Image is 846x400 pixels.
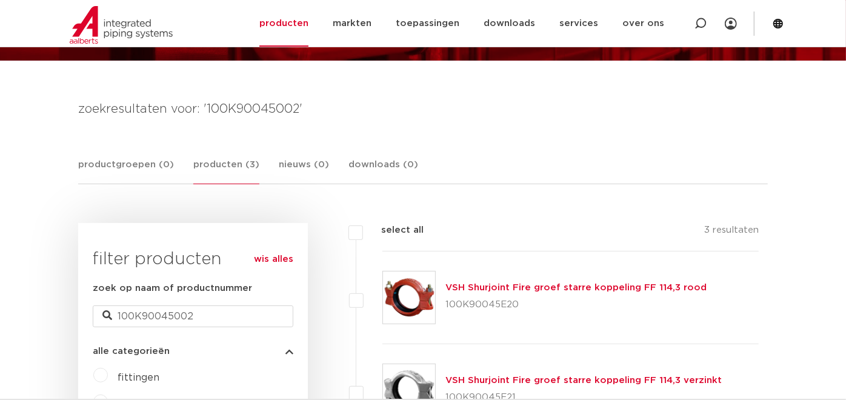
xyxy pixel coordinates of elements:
[254,252,293,267] a: wis alles
[78,99,768,119] h4: zoekresultaten voor: '100K90045002'
[93,347,293,356] button: alle categorieën
[93,305,293,327] input: zoeken
[118,373,159,382] a: fittingen
[279,158,329,184] a: nieuws (0)
[78,158,174,184] a: productgroepen (0)
[93,347,170,356] span: alle categorieën
[445,376,722,385] a: VSH Shurjoint Fire groef starre koppeling FF 114,3 verzinkt
[704,223,759,242] p: 3 resultaten
[445,283,707,292] a: VSH Shurjoint Fire groef starre koppeling FF 114,3 rood
[93,247,293,272] h3: filter producten
[363,223,424,238] label: select all
[93,281,252,296] label: zoek op naam of productnummer
[445,295,707,315] p: 100K90045E20
[193,158,259,184] a: producten (3)
[348,158,418,184] a: downloads (0)
[383,272,435,324] img: Thumbnail for VSH Shurjoint Fire groef starre koppeling FF 114,3 rood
